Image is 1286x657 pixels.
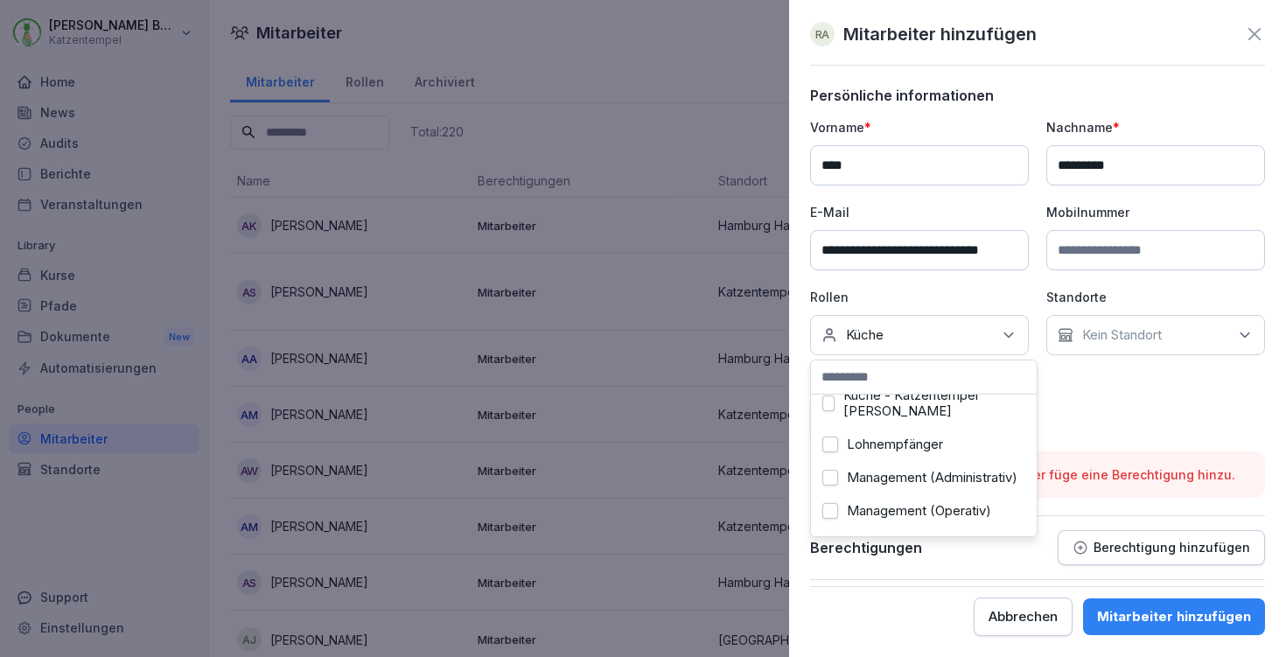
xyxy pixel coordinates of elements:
button: Abbrechen [974,598,1073,636]
label: Management (Operativ) [847,503,991,519]
p: E-Mail [810,203,1029,221]
p: Kein Standort [1082,326,1162,344]
label: Küche - Katzentempel [PERSON_NAME] [843,388,1025,419]
button: Mitarbeiter hinzufügen [1083,598,1265,635]
p: Persönliche informationen [810,87,1265,104]
div: RA [810,22,835,46]
label: Management (Administrativ) [847,470,1017,486]
p: Vorname [810,118,1029,136]
div: Abbrechen [989,607,1058,626]
p: Mitarbeiter hinzufügen [843,21,1037,47]
button: Berechtigung hinzufügen [1058,530,1265,565]
p: Mobilnummer [1046,203,1265,221]
p: Standorte [1046,288,1265,306]
p: Rollen [810,288,1029,306]
label: Lohnempfänger [847,437,943,452]
p: Bitte wähle einen Standort aus oder füge eine Berechtigung hinzu. [824,465,1251,484]
p: Nachname [1046,118,1265,136]
p: Küche [846,326,884,344]
div: Mitarbeiter hinzufügen [1097,607,1251,626]
p: Berechtigungen [810,539,922,556]
p: Berechtigung hinzufügen [1094,541,1250,555]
